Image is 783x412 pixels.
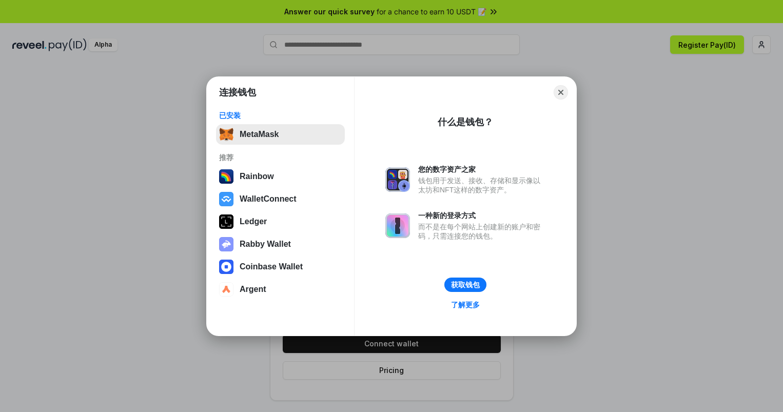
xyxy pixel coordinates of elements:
img: svg+xml,%3Csvg%20xmlns%3D%22http%3A%2F%2Fwww.w3.org%2F2000%2Fsvg%22%20fill%3D%22none%22%20viewBox... [219,237,233,251]
div: Ledger [240,217,267,226]
img: svg+xml,%3Csvg%20width%3D%2228%22%20height%3D%2228%22%20viewBox%3D%220%200%2028%2028%22%20fill%3D... [219,282,233,297]
button: Coinbase Wallet [216,257,345,277]
div: WalletConnect [240,194,297,204]
div: 您的数字资产之家 [418,165,545,174]
div: Rabby Wallet [240,240,291,249]
button: Close [554,85,568,100]
div: 一种新的登录方式 [418,211,545,220]
button: Rabby Wallet [216,234,345,254]
img: svg+xml,%3Csvg%20width%3D%22120%22%20height%3D%22120%22%20viewBox%3D%220%200%20120%20120%22%20fil... [219,169,233,184]
button: Rainbow [216,166,345,187]
div: Rainbow [240,172,274,181]
div: MetaMask [240,130,279,139]
div: 了解更多 [451,300,480,309]
a: 了解更多 [445,298,486,311]
img: svg+xml,%3Csvg%20width%3D%2228%22%20height%3D%2228%22%20viewBox%3D%220%200%2028%2028%22%20fill%3D... [219,260,233,274]
h1: 连接钱包 [219,86,256,99]
img: svg+xml,%3Csvg%20xmlns%3D%22http%3A%2F%2Fwww.w3.org%2F2000%2Fsvg%22%20fill%3D%22none%22%20viewBox... [385,167,410,192]
img: svg+xml,%3Csvg%20width%3D%2228%22%20height%3D%2228%22%20viewBox%3D%220%200%2028%2028%22%20fill%3D... [219,192,233,206]
div: 获取钱包 [451,280,480,289]
div: 推荐 [219,153,342,162]
button: Ledger [216,211,345,232]
button: Argent [216,279,345,300]
img: svg+xml,%3Csvg%20fill%3D%22none%22%20height%3D%2233%22%20viewBox%3D%220%200%2035%2033%22%20width%... [219,127,233,142]
button: WalletConnect [216,189,345,209]
button: MetaMask [216,124,345,145]
img: svg+xml,%3Csvg%20xmlns%3D%22http%3A%2F%2Fwww.w3.org%2F2000%2Fsvg%22%20fill%3D%22none%22%20viewBox... [385,213,410,238]
div: Argent [240,285,266,294]
button: 获取钱包 [444,278,486,292]
div: 什么是钱包？ [438,116,493,128]
div: 而不是在每个网站上创建新的账户和密码，只需连接您的钱包。 [418,222,545,241]
div: 钱包用于发送、接收、存储和显示像以太坊和NFT这样的数字资产。 [418,176,545,194]
div: 已安装 [219,111,342,120]
div: Coinbase Wallet [240,262,303,271]
img: svg+xml,%3Csvg%20xmlns%3D%22http%3A%2F%2Fwww.w3.org%2F2000%2Fsvg%22%20width%3D%2228%22%20height%3... [219,214,233,229]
